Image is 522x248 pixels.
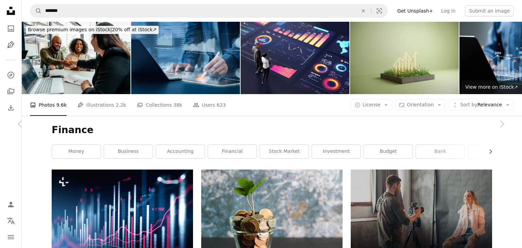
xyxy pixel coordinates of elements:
div: 20% off at iStock ↗ [26,26,159,34]
h1: Finance [52,124,492,136]
a: Get Unsplash+ [393,5,437,16]
button: Visual search [371,4,387,17]
button: Submit an image [465,5,514,16]
span: Sort by [460,102,477,107]
span: License [363,102,381,107]
a: budget [364,145,413,158]
a: Collections 38k [137,94,182,116]
a: money [52,145,101,158]
button: Clear [356,4,371,17]
img: Sustainable growth graph [350,22,459,94]
span: View more on iStock ↗ [465,84,518,90]
a: accounting [156,145,205,158]
button: Search Unsplash [30,4,42,17]
button: Menu [4,230,18,244]
a: Illustrations 2.2k [77,94,126,116]
a: bank [416,145,465,158]
a: green plant in clear glass vase [201,213,343,219]
a: Explore [4,68,18,82]
a: Log in [437,5,459,16]
a: banking [468,145,517,158]
a: Next [481,91,522,157]
a: financial [208,145,257,158]
span: Browse premium images on iStock | [28,27,112,32]
span: 38k [173,101,182,109]
a: stock market [260,145,309,158]
button: Orientation [395,100,446,110]
button: Sort byRelevance [448,100,514,110]
button: License [351,100,393,110]
a: Users 623 [193,94,226,116]
a: Log in / Sign up [4,198,18,211]
img: Businessman uses computer with pen. Financial graph analysis concepts Stock market information. R... [131,22,240,94]
a: View more on iStock↗ [461,81,522,94]
a: investment [312,145,361,158]
a: Financial chart and rising graph with lines and numbers and bar diagrams that illustrate stock ma... [52,209,193,215]
a: Collections [4,85,18,98]
a: Illustrations [4,38,18,52]
a: Browse premium images on iStock|20% off at iStock↗ [22,22,163,38]
span: 2.2k [116,101,126,109]
a: Photos [4,22,18,35]
span: Relevance [460,102,502,108]
a: business [104,145,153,158]
button: Language [4,214,18,228]
span: 623 [217,101,226,109]
img: Couple closing real estate contract with real estate agent [22,22,130,94]
span: Orientation [407,102,434,107]
img: Business Team Analyzing Interactive Digital Dashboards with Data Visualizations [241,22,349,94]
form: Find visuals sitewide [30,4,388,18]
